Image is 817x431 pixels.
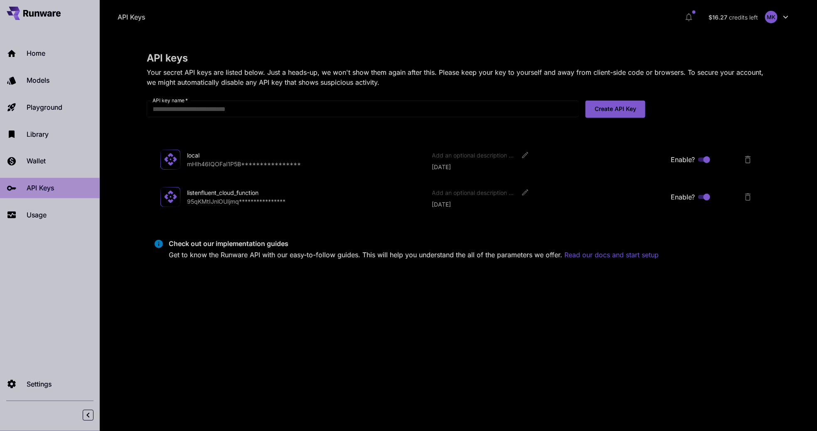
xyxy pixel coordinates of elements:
button: Collapse sidebar [83,410,94,421]
p: Settings [27,379,52,389]
div: Add an optional description or comment [432,151,515,160]
button: Delete API Key [740,189,756,205]
div: local [187,151,270,160]
h3: API keys [147,52,770,64]
nav: breadcrumb [118,12,145,22]
p: Home [27,48,45,58]
p: Playground [27,102,62,112]
div: Collapse sidebar [89,408,100,423]
p: API Keys [27,183,54,193]
p: Library [27,129,49,139]
div: Add an optional description or comment [432,188,515,197]
div: MK [765,11,778,23]
button: Edit [518,148,533,163]
p: Wallet [27,156,46,166]
button: Create API Key [586,101,645,118]
div: listenfluent_cloud_function [187,188,270,197]
span: Enable? [671,192,695,202]
div: $16.26883 [709,13,758,22]
button: Edit [518,185,533,200]
p: Get to know the Runware API with our easy-to-follow guides. This will help you understand the all... [169,250,659,260]
p: [DATE] [432,163,664,171]
button: Read our docs and start setup [564,250,659,260]
p: Usage [27,210,47,220]
button: Delete API Key [740,151,756,168]
a: API Keys [118,12,145,22]
span: credits left [729,14,758,21]
p: Your secret API keys are listed below. Just a heads-up, we won't show them again after this. Plea... [147,67,770,87]
span: Enable? [671,155,695,165]
span: $16.27 [709,14,729,21]
p: Check out our implementation guides [169,239,659,249]
button: $16.26883MK [701,7,799,27]
p: Models [27,75,49,85]
label: API key name [153,97,188,104]
p: [DATE] [432,200,664,209]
